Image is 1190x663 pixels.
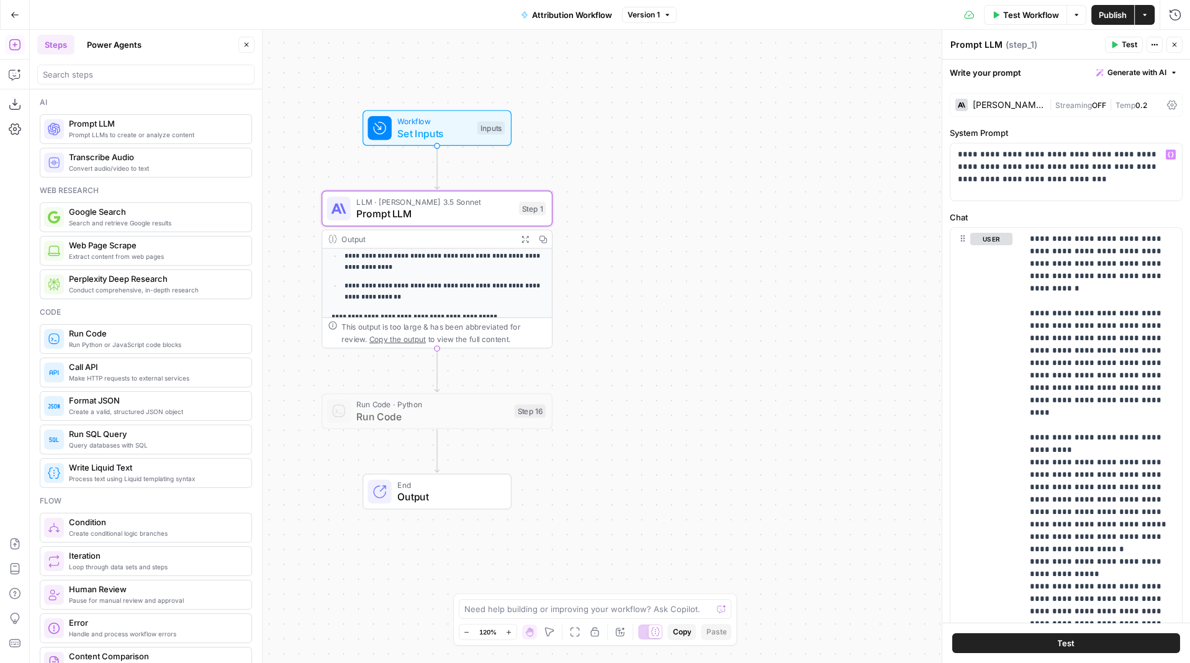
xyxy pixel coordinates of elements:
[69,516,241,528] span: Condition
[40,97,252,108] div: Ai
[69,650,241,662] span: Content Comparison
[477,121,505,135] div: Inputs
[322,474,552,510] div: EndOutput
[515,404,546,418] div: Step 16
[69,440,241,450] span: Query databases with SQL
[69,407,241,417] span: Create a valid, structured JSON object
[1055,101,1092,110] span: Streaming
[950,211,1183,223] label: Chat
[950,127,1183,139] label: System Prompt
[69,117,241,130] span: Prompt LLM
[435,348,439,392] g: Edge from step_1 to step_16
[628,9,660,20] span: Version 1
[69,130,241,140] span: Prompt LLMs to create or analyze content
[69,239,241,251] span: Web Page Scrape
[69,163,241,173] span: Convert audio/video to text
[69,361,241,373] span: Call API
[973,101,1044,109] div: [PERSON_NAME] 3.5 Sonnet
[341,321,546,345] div: This output is too large & has been abbreviated for review. to view the full content.
[322,110,552,146] div: WorkflowSet InputsInputs
[69,327,241,340] span: Run Code
[69,549,241,562] span: Iteration
[69,562,241,572] span: Loop through data sets and steps
[40,185,252,196] div: Web research
[1135,101,1147,110] span: 0.2
[69,373,241,383] span: Make HTTP requests to external services
[984,5,1066,25] button: Test Workflow
[950,38,1003,51] textarea: Prompt LLM
[706,626,726,638] span: Paste
[43,68,249,81] input: Search steps
[1057,637,1075,649] span: Test
[356,399,508,410] span: Run Code · Python
[532,9,612,21] span: Attribution Workflow
[952,633,1180,653] button: Test
[622,7,677,23] button: Version 1
[322,393,552,429] div: Run Code · PythonRun CodeStep 16
[397,115,471,127] span: Workflow
[356,409,508,424] span: Run Code
[1105,37,1143,53] button: Test
[69,205,241,218] span: Google Search
[356,196,513,207] span: LLM · [PERSON_NAME] 3.5 Sonnet
[40,307,252,318] div: Code
[1006,38,1037,51] span: ( step_1 )
[69,285,241,295] span: Conduct comprehensive, in-depth research
[942,60,1190,85] div: Write your prompt
[435,429,439,472] g: Edge from step_16 to end
[667,624,696,640] button: Copy
[69,474,241,484] span: Process text using Liquid templating syntax
[1106,98,1116,110] span: |
[1003,9,1059,21] span: Test Workflow
[397,489,498,504] span: Output
[1091,65,1183,81] button: Generate with AI
[69,461,241,474] span: Write Liquid Text
[397,479,498,490] span: End
[397,126,471,141] span: Set Inputs
[69,151,241,163] span: Transcribe Audio
[356,206,513,221] span: Prompt LLM
[369,335,426,343] span: Copy the output
[69,528,241,538] span: Create conditional logic branches
[69,394,241,407] span: Format JSON
[69,218,241,228] span: Search and retrieve Google results
[1092,101,1106,110] span: OFF
[479,627,497,637] span: 120%
[701,624,731,640] button: Paste
[79,35,149,55] button: Power Agents
[970,233,1012,245] button: user
[40,495,252,507] div: Flow
[672,626,691,638] span: Copy
[69,595,241,605] span: Pause for manual review and approval
[1122,39,1137,50] span: Test
[69,428,241,440] span: Run SQL Query
[69,583,241,595] span: Human Review
[69,629,241,639] span: Handle and process workflow errors
[1091,5,1134,25] button: Publish
[513,5,620,25] button: Attribution Workflow
[519,202,546,215] div: Step 1
[69,251,241,261] span: Extract content from web pages
[69,273,241,285] span: Perplexity Deep Research
[1107,67,1166,78] span: Generate with AI
[1099,9,1127,21] span: Publish
[341,233,512,245] div: Output
[435,146,439,189] g: Edge from start to step_1
[69,616,241,629] span: Error
[1049,98,1055,110] span: |
[1116,101,1135,110] span: Temp
[69,340,241,350] span: Run Python or JavaScript code blocks
[37,35,74,55] button: Steps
